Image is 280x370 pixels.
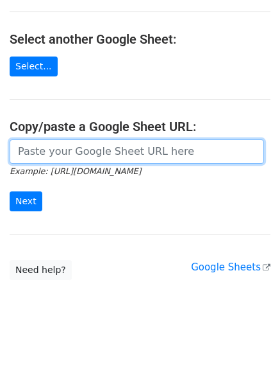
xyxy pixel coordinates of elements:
input: Paste your Google Sheet URL here [10,139,264,164]
a: Select... [10,57,58,76]
input: Next [10,191,42,211]
h4: Copy/paste a Google Sheet URL: [10,119,270,134]
h4: Select another Google Sheet: [10,31,270,47]
small: Example: [URL][DOMAIN_NAME] [10,166,141,176]
a: Google Sheets [191,261,270,273]
iframe: Chat Widget [216,308,280,370]
a: Need help? [10,260,72,280]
